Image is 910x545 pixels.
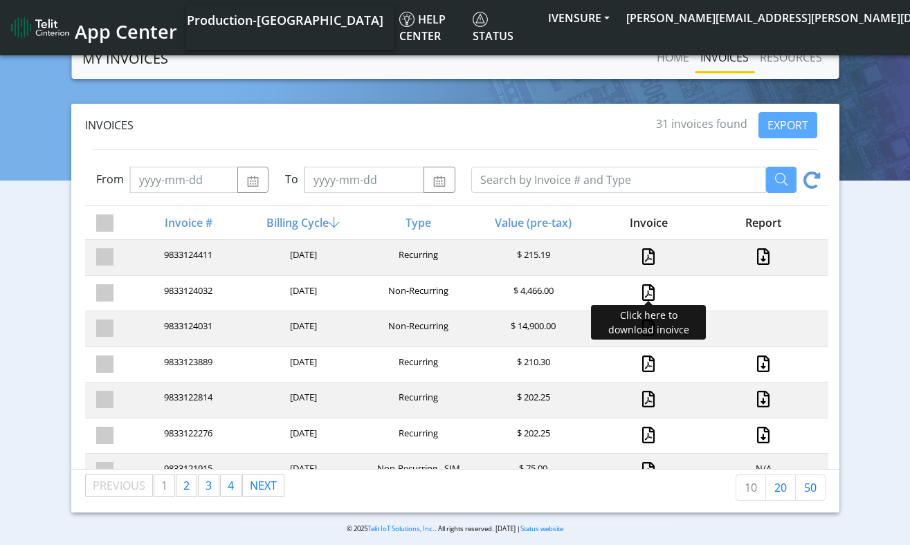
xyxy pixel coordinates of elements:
img: calendar.svg [433,176,446,187]
div: Recurring [360,248,475,267]
div: 9833124032 [129,284,244,303]
img: calendar.svg [246,176,260,187]
a: Telit IoT Solutions, Inc. [367,524,435,533]
span: 31 invoices found [656,116,747,131]
a: 50 [795,474,826,501]
div: $ 75.00 [475,462,590,481]
div: Click here to download inoivce [591,305,706,340]
div: $ 210.30 [475,355,590,374]
button: EXPORT [758,112,817,138]
div: 9833122276 [129,427,244,445]
a: Help center [394,6,467,50]
a: App Center [11,13,175,43]
div: 9833124031 [129,320,244,338]
div: Type [360,214,475,231]
span: App Center [75,19,177,44]
div: $ 4,466.00 [475,284,590,303]
div: Non-Recurring [360,320,475,338]
div: [DATE] [244,391,359,409]
span: Invoices [85,118,134,133]
div: Invoice # [129,214,244,231]
ul: Pagination [85,474,285,497]
a: 20 [765,474,796,501]
div: [DATE] [244,248,359,267]
div: [DATE] [244,355,359,374]
a: INVOICES [695,44,754,71]
p: © 2025 . All rights reserved. [DATE] | [238,524,673,534]
div: Invoice [590,214,704,231]
span: 3 [206,478,212,493]
div: Billing Cycle [244,214,359,231]
a: RESOURCES [754,44,828,71]
img: knowledge.svg [399,12,415,27]
div: $ 202.25 [475,427,590,445]
span: Production-[GEOGRAPHIC_DATA] [187,12,383,28]
button: IVENSURE [540,6,618,30]
div: 9833123889 [129,355,244,374]
span: 1 [161,478,167,493]
a: Next page [243,475,284,496]
a: Home [651,44,695,71]
a: Status website [520,524,563,533]
a: Your current platform instance [186,6,383,33]
span: Help center [399,12,446,44]
span: Previous [93,478,145,493]
div: [DATE] [244,462,359,481]
div: Value (pre-tax) [475,214,590,231]
div: 9833122814 [129,391,244,409]
span: N/A [756,462,772,474]
img: status.svg [473,12,488,27]
span: 2 [183,478,190,493]
div: [DATE] [244,320,359,338]
span: Status [473,12,513,44]
input: Search by Invoice # and Type [471,167,766,193]
div: Non-Recurring - SIM [360,462,475,481]
input: yyyy-mm-dd [304,167,424,193]
div: 9833124411 [129,248,244,267]
div: [DATE] [244,284,359,303]
label: To [285,171,298,187]
input: yyyy-mm-dd [129,167,238,193]
a: Status [467,6,540,50]
span: 4 [228,478,234,493]
div: $ 14,900.00 [475,320,590,338]
div: [DATE] [244,427,359,445]
div: Report [704,214,819,231]
div: Recurring [360,427,475,445]
div: Recurring [360,391,475,409]
a: MY INVOICES [82,45,168,73]
img: logo-telit-cinterion-gw-new.png [11,17,69,39]
div: $ 215.19 [475,248,590,267]
div: Non-Recurring [360,284,475,303]
div: $ 202.25 [475,391,590,409]
div: Recurring [360,355,475,374]
div: 9833121915 [129,462,244,481]
label: From [96,171,124,187]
